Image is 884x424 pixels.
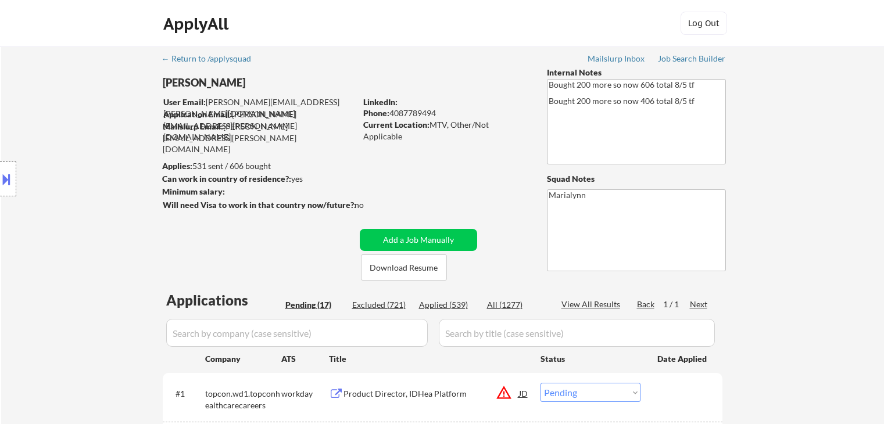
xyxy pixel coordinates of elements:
div: Pending (17) [285,299,343,311]
button: Add a Job Manually [360,229,477,251]
div: ATS [281,353,329,365]
div: View All Results [561,299,624,310]
button: Log Out [681,12,727,35]
div: All (1277) [487,299,545,311]
div: #1 [176,388,196,400]
div: ApplyAll [163,14,232,34]
input: Search by title (case sensitive) [439,319,715,347]
input: Search by company (case sensitive) [166,319,428,347]
strong: Current Location: [363,120,430,130]
div: [PERSON_NAME][EMAIL_ADDRESS][PERSON_NAME][DOMAIN_NAME] [163,109,356,143]
div: Internal Notes [547,67,726,78]
div: Title [329,353,529,365]
a: Job Search Builder [658,54,726,66]
strong: Phone: [363,108,389,118]
div: 4087789494 [363,107,528,119]
div: Applied (539) [419,299,477,311]
div: [PERSON_NAME][EMAIL_ADDRESS][PERSON_NAME][DOMAIN_NAME] [163,121,356,155]
div: Company [205,353,281,365]
div: Mailslurp Inbox [588,55,646,63]
div: Excluded (721) [352,299,410,311]
strong: Will need Visa to work in that country now/future?: [163,200,356,210]
div: Status [541,348,640,369]
div: MTV, Other/Not Applicable [363,119,528,142]
strong: Can work in country of residence?: [162,174,291,184]
div: JD [518,383,529,404]
button: warning_amber [496,385,512,401]
div: Date Applied [657,353,708,365]
a: Mailslurp Inbox [588,54,646,66]
a: ← Return to /applysquad [162,54,262,66]
div: topcon.wd1.topconhealthcarecareers [205,388,281,411]
div: Job Search Builder [658,55,726,63]
div: no [355,199,388,211]
div: Next [690,299,708,310]
div: Product Director, IDHea Platform [343,388,519,400]
div: 1 / 1 [663,299,690,310]
div: ← Return to /applysquad [162,55,262,63]
div: 531 sent / 606 bought [162,160,356,172]
div: [PERSON_NAME][EMAIL_ADDRESS][PERSON_NAME][DOMAIN_NAME] [163,96,356,119]
div: Back [637,299,656,310]
button: Download Resume [361,254,447,281]
strong: LinkedIn: [363,97,398,107]
div: yes [162,173,352,185]
div: [PERSON_NAME] [163,76,402,90]
div: Applications [166,293,281,307]
div: Squad Notes [547,173,726,185]
div: workday [281,388,329,400]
